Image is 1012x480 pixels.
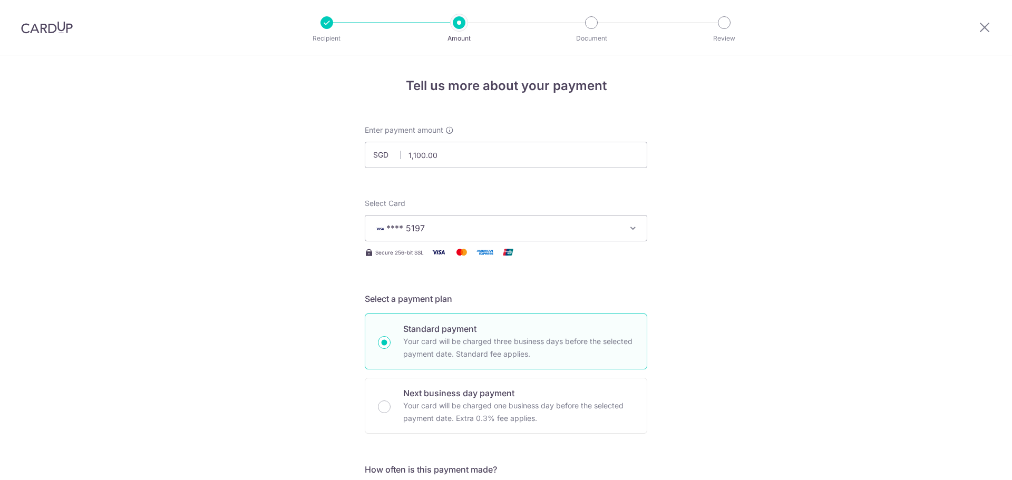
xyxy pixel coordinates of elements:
img: Mastercard [451,246,472,259]
img: Visa [428,246,449,259]
img: Union Pay [498,246,519,259]
h5: Select a payment plan [365,292,647,305]
img: VISA [374,225,386,232]
p: Recipient [288,33,366,44]
span: SGD [373,150,401,160]
p: Your card will be charged three business days before the selected payment date. Standard fee appl... [403,335,634,360]
h5: How often is this payment made? [365,463,647,476]
p: Your card will be charged one business day before the selected payment date. Extra 0.3% fee applies. [403,399,634,425]
p: Amount [420,33,498,44]
p: Standard payment [403,322,634,335]
p: Document [552,33,630,44]
img: American Express [474,246,495,259]
img: CardUp [21,21,73,34]
p: Review [685,33,763,44]
span: Secure 256-bit SSL [375,248,424,257]
span: translation missing: en.payables.payment_networks.credit_card.summary.labels.select_card [365,199,405,208]
p: Next business day payment [403,387,634,399]
h4: Tell us more about your payment [365,76,647,95]
input: 0.00 [365,142,647,168]
span: Enter payment amount [365,125,443,135]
